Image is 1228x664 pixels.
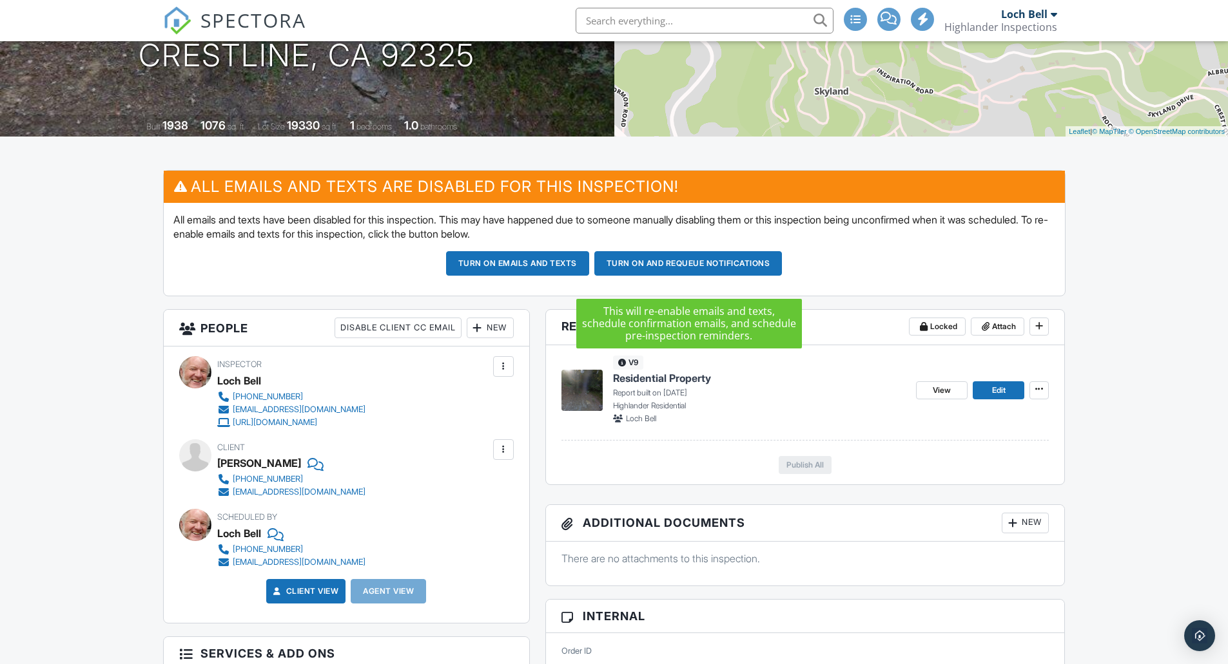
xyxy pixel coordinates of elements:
div: [PERSON_NAME] [217,453,301,473]
h3: All emails and texts are disabled for this inspection! [164,171,1065,202]
p: There are no attachments to this inspection. [561,551,1049,565]
div: New [467,318,514,338]
label: Order ID [561,645,592,657]
div: 1.0 [404,119,418,132]
a: © MapTiler [1092,128,1127,135]
a: © OpenStreetMap contributors [1129,128,1225,135]
div: 1938 [162,119,188,132]
span: Built [146,122,161,131]
input: Search everything... [576,8,833,33]
h3: Internal [546,600,1065,633]
a: [PHONE_NUMBER] [217,543,365,556]
div: Loch Bell [1001,8,1048,21]
div: Open Intercom Messenger [1184,620,1215,651]
a: [EMAIL_ADDRESS][DOMAIN_NAME] [217,486,365,498]
button: Turn on emails and texts [446,251,589,276]
span: bedrooms [356,122,392,131]
img: The Best Home Inspection Software - Spectora [163,6,191,35]
a: SPECTORA [163,17,306,44]
span: sq.ft. [322,122,338,131]
h3: Additional Documents [546,505,1065,542]
a: [EMAIL_ADDRESS][DOMAIN_NAME] [217,403,365,416]
div: [URL][DOMAIN_NAME] [233,417,317,428]
div: [PHONE_NUMBER] [233,544,303,555]
a: [URL][DOMAIN_NAME] [217,416,365,429]
div: 19330 [287,119,320,132]
a: [PHONE_NUMBER] [217,473,365,486]
span: bathrooms [420,122,457,131]
span: sq. ft. [228,122,246,131]
div: [EMAIL_ADDRESS][DOMAIN_NAME] [233,487,365,497]
span: Client [217,442,245,452]
h1: 994 Mercury Way Crestline, CA 92325 [139,5,475,73]
span: Inspector [217,359,262,369]
div: Loch Bell [217,371,261,390]
div: [EMAIL_ADDRESS][DOMAIN_NAME] [233,404,365,415]
a: [PHONE_NUMBER] [217,390,365,403]
h3: People [164,310,529,346]
span: Lot Size [258,122,285,131]
a: [EMAIL_ADDRESS][DOMAIN_NAME] [217,556,365,569]
div: [PHONE_NUMBER] [233,474,303,484]
div: Loch Bell [217,524,261,543]
div: Highlander Inspections [944,21,1057,33]
button: Turn on and Requeue Notifications [594,251,783,276]
p: All emails and texts have been disabled for this inspection. This may have happened due to someon... [173,213,1055,242]
span: SPECTORA [200,6,306,33]
a: Leaflet [1069,128,1090,135]
a: Client View [271,585,339,598]
div: 1 [350,119,355,132]
span: Scheduled By [217,512,277,522]
div: | [1066,126,1228,137]
div: [EMAIL_ADDRESS][DOMAIN_NAME] [233,557,365,567]
div: Disable Client CC Email [335,318,462,338]
div: 1076 [200,119,226,132]
div: New [1002,513,1049,533]
div: [PHONE_NUMBER] [233,392,303,402]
